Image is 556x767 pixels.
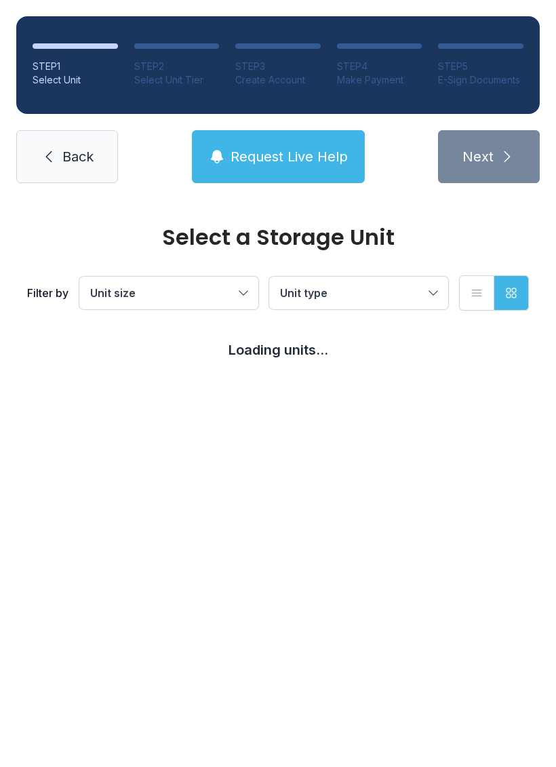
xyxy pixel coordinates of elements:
[280,286,327,300] span: Unit type
[27,227,529,248] div: Select a Storage Unit
[79,277,258,309] button: Unit size
[33,73,118,87] div: Select Unit
[134,60,220,73] div: STEP 2
[231,147,348,166] span: Request Live Help
[62,147,94,166] span: Back
[337,73,422,87] div: Make Payment
[235,73,321,87] div: Create Account
[27,285,68,301] div: Filter by
[438,73,523,87] div: E-Sign Documents
[90,286,136,300] span: Unit size
[235,60,321,73] div: STEP 3
[33,60,118,73] div: STEP 1
[462,147,494,166] span: Next
[438,60,523,73] div: STEP 5
[269,277,448,309] button: Unit type
[134,73,220,87] div: Select Unit Tier
[27,340,529,359] div: Loading units...
[337,60,422,73] div: STEP 4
